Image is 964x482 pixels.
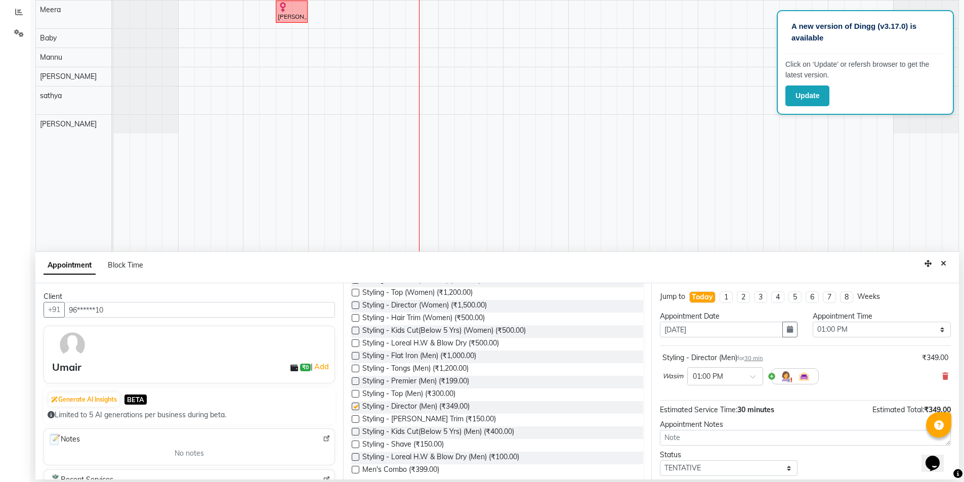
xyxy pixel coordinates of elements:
[362,439,444,452] span: Styling - Shave (₹150.00)
[64,302,335,318] input: Search by Name/Mobile/Email/Code
[660,322,783,337] input: yyyy-mm-dd
[362,376,469,388] span: Styling - Premier (Men) (₹199.00)
[40,91,62,100] span: sathya
[660,405,737,414] span: Estimated Service Time:
[806,291,819,303] li: 6
[362,350,476,363] span: Styling - Flat Iron (Men) (₹1,000.00)
[313,361,330,373] a: Add
[788,291,802,303] li: 5
[771,291,784,303] li: 4
[813,311,951,322] div: Appointment Time
[921,442,954,472] iframe: chat widget
[277,2,307,21] div: [PERSON_NAME], TK01, 10:30 AM-11:00 AM, Piercing - [MEDICAL_DATA] With Stud
[744,355,763,362] span: 30 min
[362,313,485,325] span: Styling - Hair Trim (Women) (₹500.00)
[362,363,469,376] span: Styling - Tongs (Men) (₹1,200.00)
[737,405,774,414] span: 30 minutes
[49,392,119,407] button: Generate AI Insights
[58,330,87,360] img: avatar
[791,21,939,43] p: A new version of Dingg (v3.17.0) is available
[785,85,829,106] button: Update
[362,414,496,426] span: Styling - [PERSON_NAME] Trim (₹150.00)
[936,256,951,272] button: Close
[362,338,499,350] span: Styling - Loreal H.W & Blow Dry (₹500.00)
[662,353,763,363] div: Styling - Director (Men)
[40,72,97,81] span: [PERSON_NAME]
[362,426,514,439] span: Styling - Kids Cut(Below 5 Yrs) (Men) (₹400.00)
[660,291,685,302] div: Jump to
[40,33,57,42] span: Baby
[175,448,204,459] span: No notes
[840,291,853,303] li: 8
[785,59,945,80] p: Click on ‘Update’ or refersh browser to get the latest version.
[660,419,951,430] div: Appointment Notes
[300,364,311,372] span: ₹0
[40,119,97,128] span: [PERSON_NAME]
[44,291,335,302] div: Client
[362,388,455,401] span: Styling - Top (Men) (₹300.00)
[362,452,519,464] span: Styling - Loreal H.W & Blow Dry (Men) (₹100.00)
[660,450,798,460] div: Status
[754,291,767,303] li: 3
[660,311,798,322] div: Appointment Date
[362,325,526,338] span: Styling - Kids Cut(Below 5 Yrs) (Women) (₹500.00)
[108,260,143,270] span: Block Time
[662,371,683,381] span: Wasim
[737,355,763,362] small: for
[124,395,147,404] span: BETA
[48,433,80,446] span: Notes
[362,287,473,300] span: Styling - Top (Women) (₹1,200.00)
[52,360,81,375] div: Umair
[40,53,62,62] span: Mannu
[362,464,439,477] span: Men's Combo (₹399.00)
[48,410,331,420] div: Limited to 5 AI generations per business during beta.
[922,353,948,363] div: ₹349.00
[823,291,836,303] li: 7
[798,370,810,382] img: Interior.png
[311,361,330,373] span: |
[720,291,733,303] li: 1
[924,405,951,414] span: ₹349.00
[857,291,880,302] div: Weeks
[737,291,750,303] li: 2
[692,292,713,302] div: Today
[362,401,470,414] span: Styling - Director (Men) (₹349.00)
[40,5,61,14] span: Meera
[780,370,792,382] img: Hairdresser.png
[44,302,65,318] button: +91
[872,405,924,414] span: Estimated Total:
[44,256,96,275] span: Appointment
[362,300,487,313] span: Styling - Director (Women) (₹1,500.00)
